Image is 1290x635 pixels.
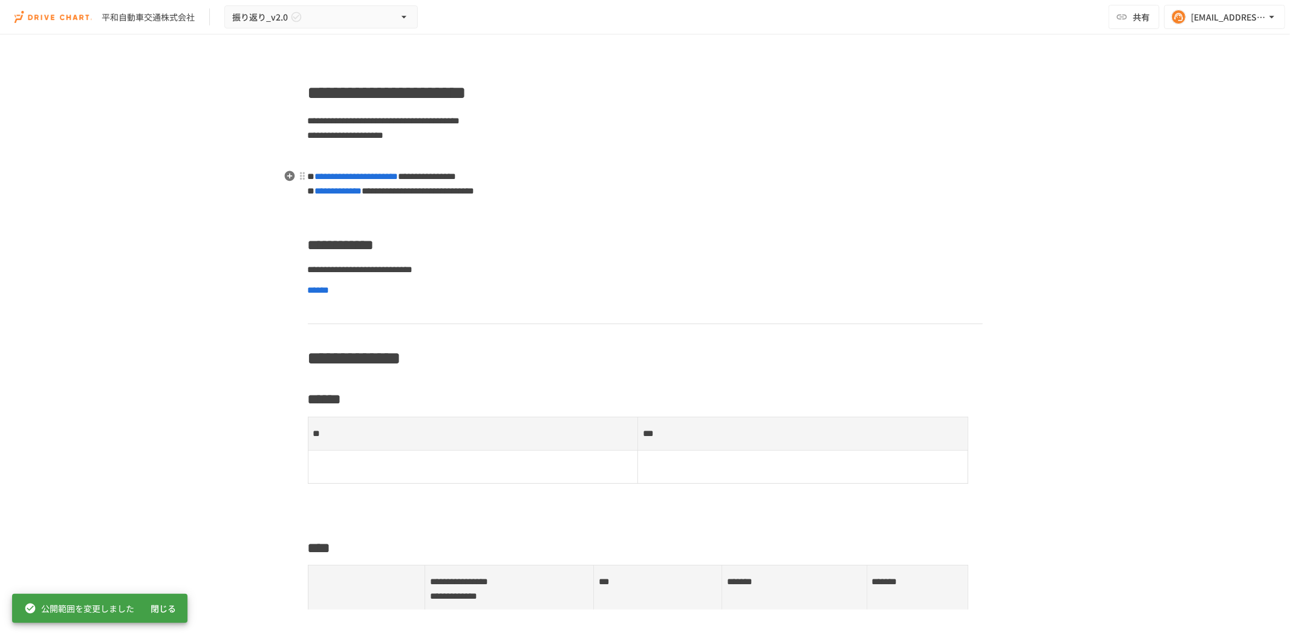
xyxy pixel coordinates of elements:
[1133,10,1150,24] span: 共有
[144,598,183,620] button: 閉じる
[102,11,195,24] div: 平和自動車交通株式会社
[24,598,134,619] div: 公開範囲を変更しました
[1109,5,1159,29] button: 共有
[15,7,92,27] img: i9VDDS9JuLRLX3JIUyK59LcYp6Y9cayLPHs4hOxMB9W
[224,5,418,29] button: 振り返り_v2.0
[1191,10,1266,25] div: [EMAIL_ADDRESS][DOMAIN_NAME]
[1164,5,1285,29] button: [EMAIL_ADDRESS][DOMAIN_NAME]
[232,10,288,25] span: 振り返り_v2.0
